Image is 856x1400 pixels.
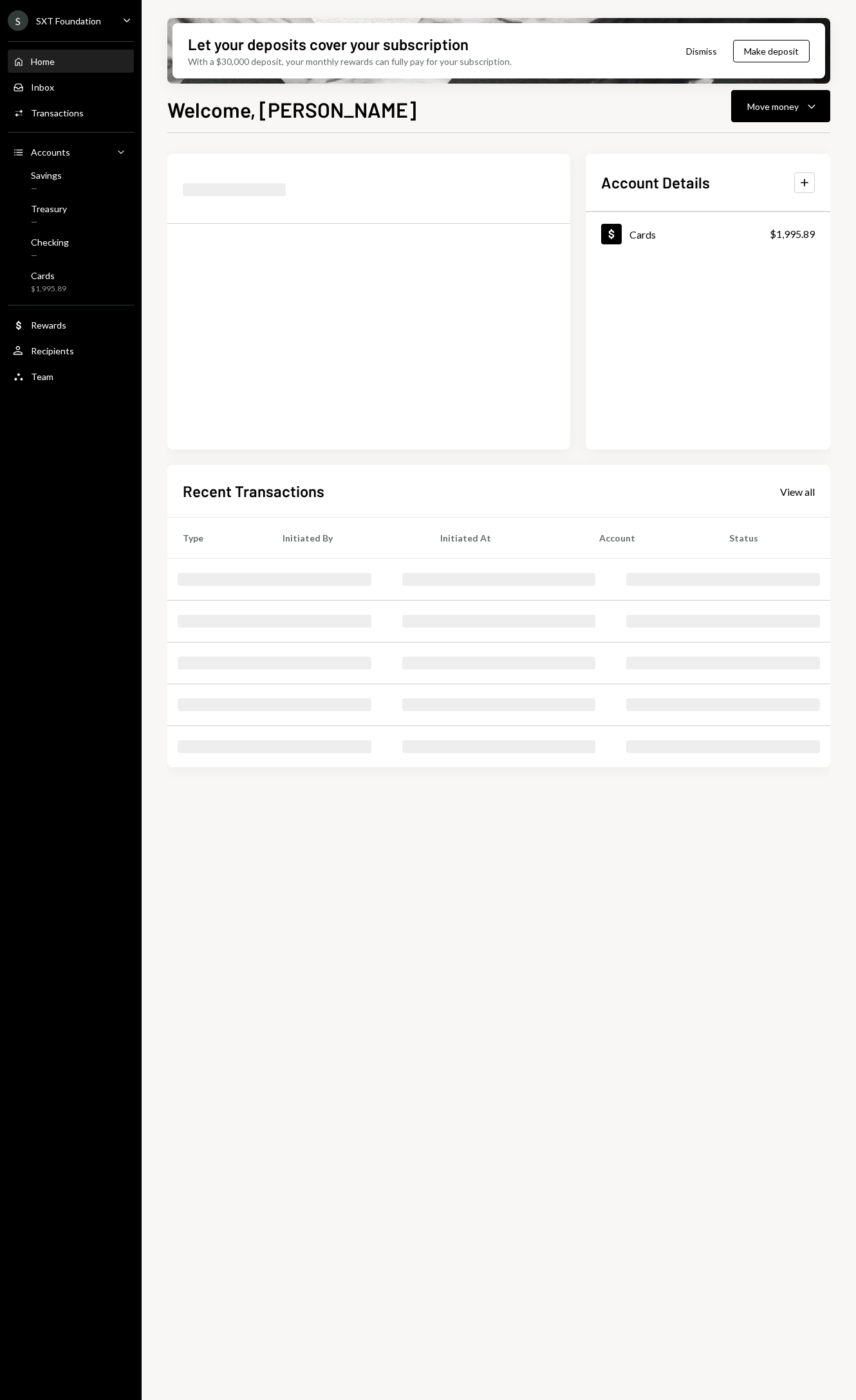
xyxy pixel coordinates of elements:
button: Move money [731,90,830,122]
div: Transactions [31,107,84,118]
div: Rewards [31,320,66,331]
div: — [31,183,62,194]
th: Status [714,518,830,559]
div: Cards [629,228,656,241]
div: — [31,217,67,228]
div: Cards [31,270,66,281]
th: Type [167,518,267,559]
div: — [31,250,69,261]
div: Move money [747,100,799,113]
div: Accounts [31,147,70,158]
h2: Account Details [601,172,710,193]
button: Make deposit [733,40,810,62]
h2: Recent Transactions [183,480,324,502]
a: Transactions [8,101,134,124]
a: Savings— [8,166,134,197]
a: Cards$1,995.89 [8,266,134,297]
div: Treasury [31,203,67,214]
a: Inbox [8,75,134,98]
th: Initiated At [425,518,584,559]
div: SXT Foundation [36,15,101,26]
th: Account [584,518,714,559]
a: Home [8,50,134,73]
a: Team [8,365,134,388]
div: Let your deposits cover your subscription [188,33,469,55]
div: Inbox [31,82,54,93]
div: $1,995.89 [31,284,66,295]
a: View all [780,484,815,498]
div: Recipients [31,345,74,356]
div: $1,995.89 [770,226,815,242]
div: Team [31,371,53,382]
a: Rewards [8,313,134,336]
a: Accounts [8,140,134,163]
div: With a $30,000 deposit, your monthly rewards can fully pay for your subscription. [188,55,512,68]
div: S [8,10,28,31]
div: View all [780,486,815,498]
h1: Welcome, [PERSON_NAME] [167,96,416,122]
a: Treasury— [8,199,134,230]
button: Dismiss [670,36,733,66]
div: Checking [31,237,69,248]
a: Checking— [8,233,134,264]
th: Initiated By [267,518,425,559]
a: Recipients [8,339,134,362]
a: Cards$1,995.89 [586,212,830,255]
div: Savings [31,170,62,181]
div: Home [31,56,55,67]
